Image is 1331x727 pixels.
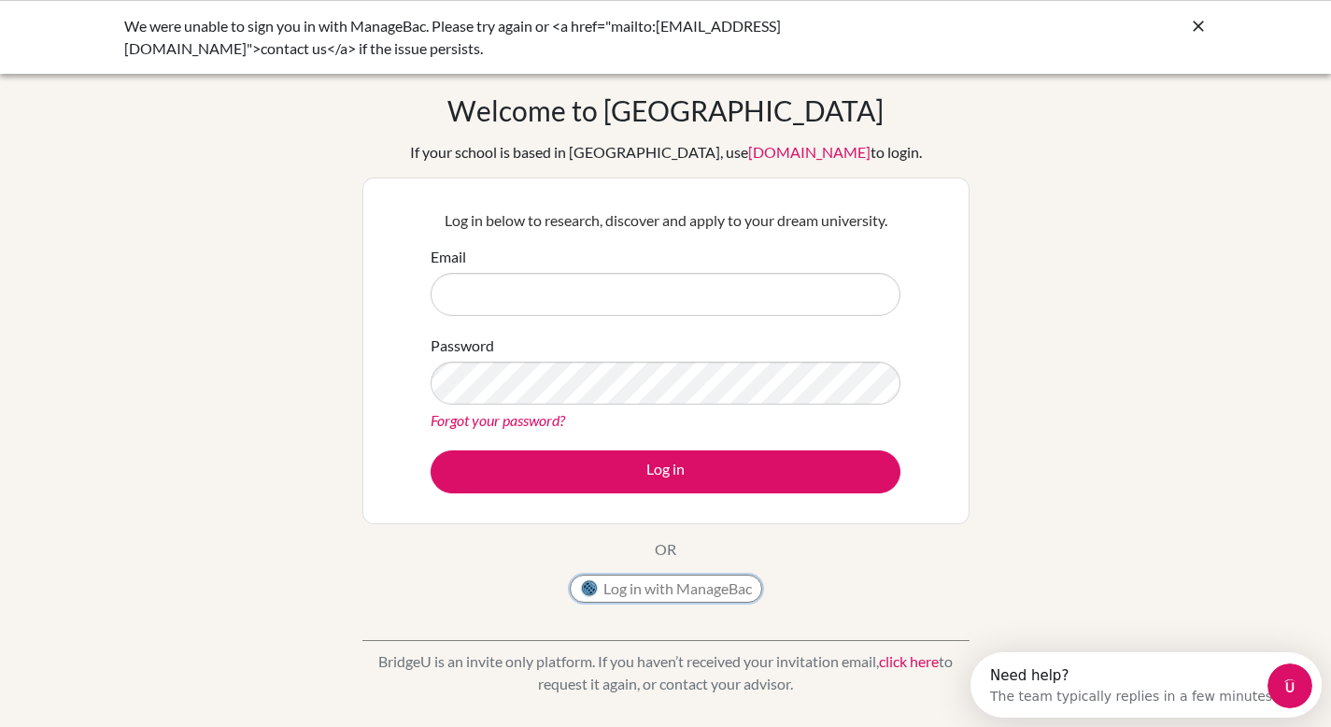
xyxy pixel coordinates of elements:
p: OR [655,538,676,561]
iframe: Intercom live chat discovery launcher [970,652,1322,718]
label: Email [431,246,466,268]
div: We were unable to sign you in with ManageBac. Please try again or <a href="mailto:[EMAIL_ADDRESS]... [124,15,927,60]
div: The team typically replies in a few minutes. [20,31,306,50]
div: Open Intercom Messenger [7,7,361,59]
iframe: Intercom live chat [1267,663,1312,708]
a: Forgot your password? [431,411,565,429]
h1: Welcome to [GEOGRAPHIC_DATA] [447,93,884,127]
p: BridgeU is an invite only platform. If you haven’t received your invitation email, to request it ... [362,650,970,695]
a: [DOMAIN_NAME] [748,143,871,161]
button: Log in with ManageBac [570,575,762,603]
a: click here [879,652,939,670]
div: If your school is based in [GEOGRAPHIC_DATA], use to login. [410,141,922,164]
div: Need help? [20,16,306,31]
p: Log in below to research, discover and apply to your dream university. [431,209,900,232]
label: Password [431,335,494,357]
button: Log in [431,450,900,493]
